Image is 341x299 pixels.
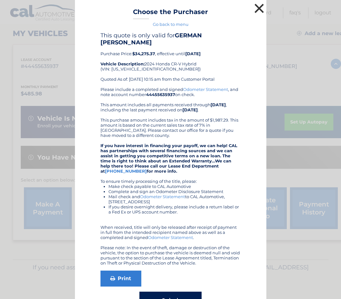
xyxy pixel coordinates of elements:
[182,107,198,112] b: [DATE]
[100,87,241,265] div: Please include a completed and signed , and note account number on check. This amount includes al...
[100,143,237,174] strong: If you have interest in financing your payoff, we can help! CAL has partnerships with several fin...
[140,194,185,199] a: Odometer Statement
[253,2,266,15] button: ×
[100,61,145,66] strong: Vehicle Description:
[211,102,226,107] b: [DATE]
[132,51,155,56] b: $34,275.37
[108,189,241,194] li: Complete and sign an Odometer Disclosure Statement
[153,22,189,27] a: Go back to menu
[100,32,241,46] h4: This quote is only valid for
[108,184,241,189] li: Make check payable to CAL Automotive
[133,8,208,19] h3: Choose the Purchaser
[100,32,241,87] div: Purchase Price: , effective until 2024 Honda CR-V Hybrid (VIN: [US_VEHICLE_IDENTIFICATION_NUMBER]...
[146,92,175,97] b: 44455635937
[108,194,241,204] li: Mail check and to CAL Automotive, [STREET_ADDRESS]
[108,204,241,214] li: If you desire overnight delivery, please include a return label or a Fed Ex or UPS account number.
[185,51,201,56] b: [DATE]
[100,32,202,46] b: GERMAN [PERSON_NAME]
[100,271,141,287] a: Print
[148,235,193,240] a: Odometer Statement
[183,87,228,92] a: Odometer Statement
[105,168,147,174] a: [PHONE_NUMBER]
